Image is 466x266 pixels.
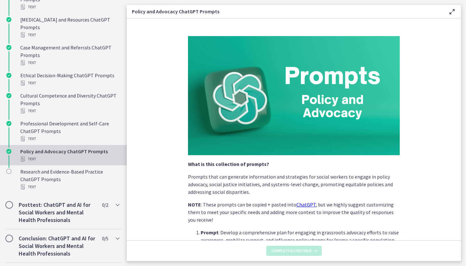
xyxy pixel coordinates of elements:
h2: Conclusion: ChatGPT and AI for Social Workers and Mental Health Professionals [19,235,96,257]
button: Complete & continue [266,246,322,256]
div: Case Management and Referrals ChatGPT Prompts [20,44,119,66]
div: [MEDICAL_DATA] and Resources ChatGPT Prompts [20,16,119,39]
strong: What is this collection of prompts? [188,161,269,167]
span: 0 / 2 [102,201,108,209]
div: Text [20,155,119,163]
strong: Prompt [201,229,218,236]
p: : These prompts can be copied + pasted into , but we highly suggest customizing them to meet your... [188,201,400,224]
span: 0 / 5 [102,235,108,242]
img: Slides_for_Title_Slides_for_ChatGPT_and_AI_for_Social_Work_%2830%29.png [188,36,400,155]
strong: NOTE [188,201,201,208]
h3: Policy and Advocacy ChatGPT Prompts [132,8,438,15]
i: Completed [6,149,11,154]
div: Ethical Decision-Making ChatGPT Prompts [20,72,119,87]
i: Completed [6,45,11,50]
i: Completed [6,93,11,98]
span: Complete & continue [271,248,312,253]
div: Text [20,135,119,142]
div: Professional Development and Self-Care ChatGPT Prompts [20,120,119,142]
i: Completed [6,17,11,22]
div: Cultural Competence and Diversity ChatGPT Prompts [20,92,119,115]
p: Prompts that can generate information and strategies for social workers to engage in policy advoc... [188,173,400,196]
div: Text [20,79,119,87]
div: Text [20,31,119,39]
div: Text [20,3,119,11]
p: : Develop a comprehensive plan for engaging in grassroots advocacy efforts to raise awareness, mo... [201,229,400,251]
div: Text [20,107,119,115]
i: Completed [6,121,11,126]
div: Text [20,183,119,191]
div: Text [20,59,119,66]
a: ChatGPT [296,201,316,208]
i: Completed [6,73,11,78]
div: Policy and Advocacy ChatGPT Prompts [20,148,119,163]
div: Research and Evidence-Based Practice ChatGPT Prompts [20,168,119,191]
h2: Posttest: ChatGPT and AI for Social Workers and Mental Health Professionals [19,201,96,224]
